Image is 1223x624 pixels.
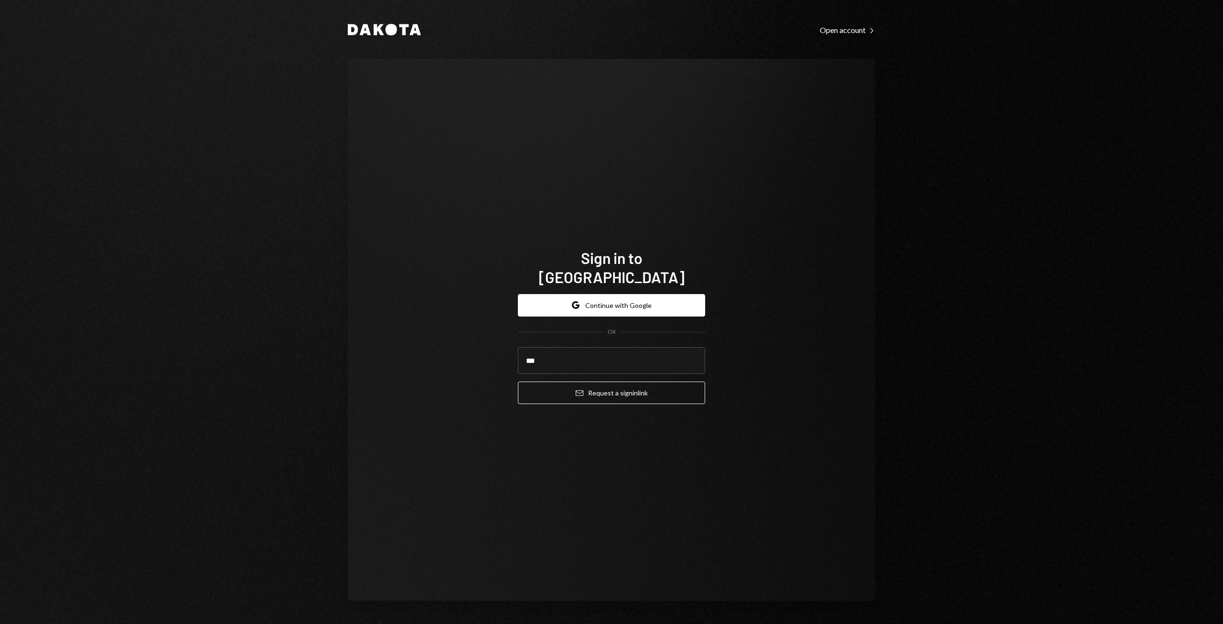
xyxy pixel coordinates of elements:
[608,328,616,336] div: OR
[820,24,875,35] a: Open account
[518,382,705,404] button: Request a signinlink
[518,294,705,317] button: Continue with Google
[518,248,705,286] h1: Sign in to [GEOGRAPHIC_DATA]
[820,25,875,35] div: Open account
